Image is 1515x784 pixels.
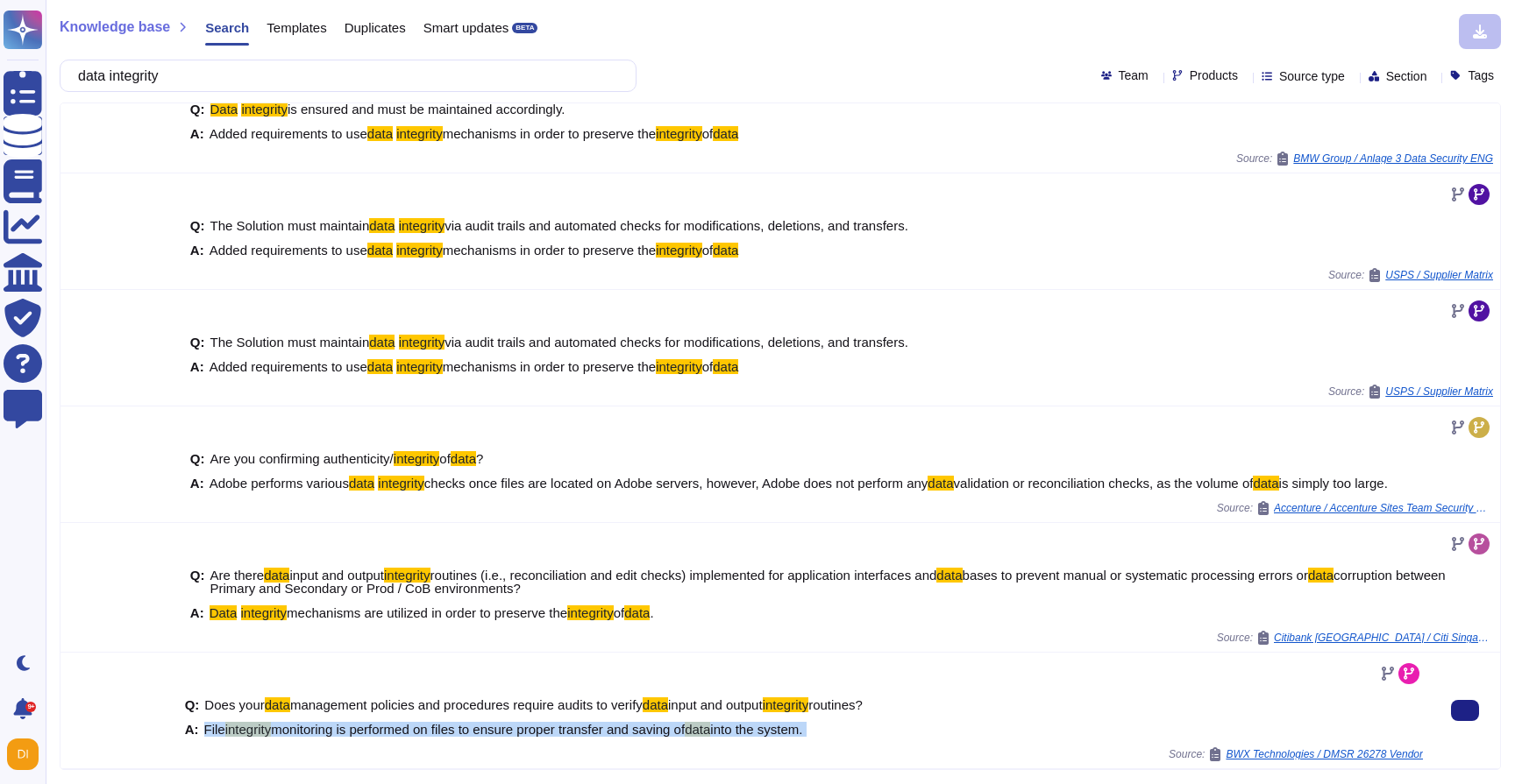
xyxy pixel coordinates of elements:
[345,21,406,34] span: Duplicates
[369,218,395,233] mark: data
[369,335,395,350] mark: data
[241,605,288,620] mark: integrity
[1190,69,1238,81] span: Products
[210,568,1446,596] span: corruption between Primary and Secondary or Prod / CoB environments?
[204,722,225,737] span: File
[1226,749,1423,759] span: BWX Technologies / DMSR 26278 Vendor
[1308,568,1334,583] mark: data
[936,568,962,583] mark: data
[288,102,565,117] span: is ensured and must be maintained accordingly.
[204,697,264,712] span: Does your
[1236,152,1493,166] span: Source:
[264,568,289,583] mark: data
[1328,268,1493,282] span: Source:
[424,476,928,491] span: checks once files are located on Adobe servers, however, Adobe does not perform any
[710,722,802,737] span: into the system.
[210,359,367,374] span: Added requirements to use
[190,219,205,232] b: Q:
[290,697,643,712] span: management policies and procedures require audits to verify
[241,102,288,117] mark: integrity
[808,697,863,712] span: routines?
[60,20,170,34] span: Knowledge base
[451,451,476,466] mark: data
[445,335,908,350] span: via audit trails and automated checks for modifications, deletions, and transfers.
[624,605,650,620] mark: data
[439,451,451,466] span: of
[210,218,370,233] span: The Solution must maintain
[650,605,653,620] span: .
[668,697,763,712] span: input and output
[1274,632,1493,643] span: Citibank [GEOGRAPHIC_DATA] / Citi Singapore Questions
[1385,386,1493,397] span: USPS / Supplier Matrix
[1293,153,1493,164] span: BMW Group / Anlage 3 Data Security ENG
[210,568,265,583] span: Are there
[713,126,738,141] mark: data
[443,243,656,258] span: mechanisms in order to preserve the
[443,359,656,374] span: mechanisms in order to preserve the
[643,697,668,712] mark: data
[190,127,204,140] b: A:
[190,477,204,490] b: A:
[1217,631,1493,645] span: Source:
[210,126,367,141] span: Added requirements to use
[367,126,393,141] mark: data
[190,360,204,373] b: A:
[702,359,714,374] span: of
[1119,69,1149,81] span: Team
[7,738,39,770] img: user
[1385,270,1493,280] span: USPS / Supplier Matrix
[445,218,908,233] span: via audit trails and automated checks for modifications, deletions, and transfers.
[210,102,238,117] mark: Data
[954,476,1254,491] span: validation or reconciliation checks, as the volume of
[190,606,204,619] b: A:
[928,476,953,491] mark: data
[430,568,937,583] span: routines (i.e., reconciliation and edit checks) implemented for application interfaces and
[713,243,738,258] mark: data
[190,452,205,465] b: Q:
[685,722,710,737] mark: data
[1253,476,1278,491] mark: data
[289,568,384,583] span: input and output
[763,697,809,712] mark: integrity
[1279,70,1345,82] span: Source type
[702,126,714,141] span: of
[210,335,370,350] span: The Solution must maintain
[702,243,714,258] span: of
[512,23,537,33] div: BETA
[396,243,443,258] mark: integrity
[1328,385,1493,399] span: Source:
[225,722,272,737] mark: integrity
[210,243,367,258] span: Added requirements to use
[4,735,51,773] button: user
[399,218,445,233] mark: integrity
[190,569,205,595] b: Q:
[656,243,702,258] mark: integrity
[1274,503,1493,513] span: Accenture / Accenture Sites Team Security Questionnaire
[713,359,738,374] mark: data
[190,244,204,257] b: A:
[271,722,685,737] span: monitoring is performed on files to ensure proper transfer and saving of
[190,102,205,116] b: Q:
[1386,70,1427,82] span: Section
[185,723,199,736] b: A:
[396,359,443,374] mark: integrity
[443,126,656,141] span: mechanisms in order to preserve the
[656,359,702,374] mark: integrity
[69,60,618,91] input: Search a question or template...
[614,605,625,620] span: of
[205,21,249,34] span: Search
[567,605,614,620] mark: integrity
[267,21,326,34] span: Templates
[656,126,702,141] mark: integrity
[287,605,567,620] span: mechanisms are utilized in order to preserve the
[349,476,374,491] mark: data
[396,126,443,141] mark: integrity
[190,335,205,349] b: Q:
[1217,501,1493,515] span: Source:
[265,697,290,712] mark: data
[1169,747,1423,761] span: Source:
[367,359,393,374] mark: data
[963,568,1308,583] span: bases to prevent manual or systematic processing errors or
[210,476,349,491] span: Adobe performs various
[423,21,509,34] span: Smart updates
